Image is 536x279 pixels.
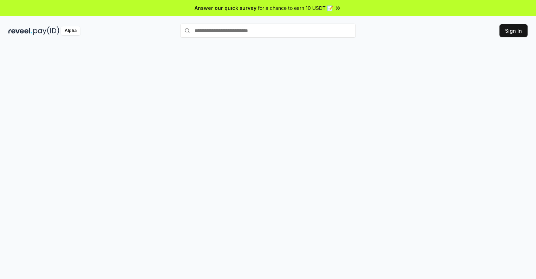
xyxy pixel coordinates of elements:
[33,26,59,35] img: pay_id
[258,4,333,12] span: for a chance to earn 10 USDT 📝
[195,4,256,12] span: Answer our quick survey
[61,26,80,35] div: Alpha
[499,24,528,37] button: Sign In
[8,26,32,35] img: reveel_dark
